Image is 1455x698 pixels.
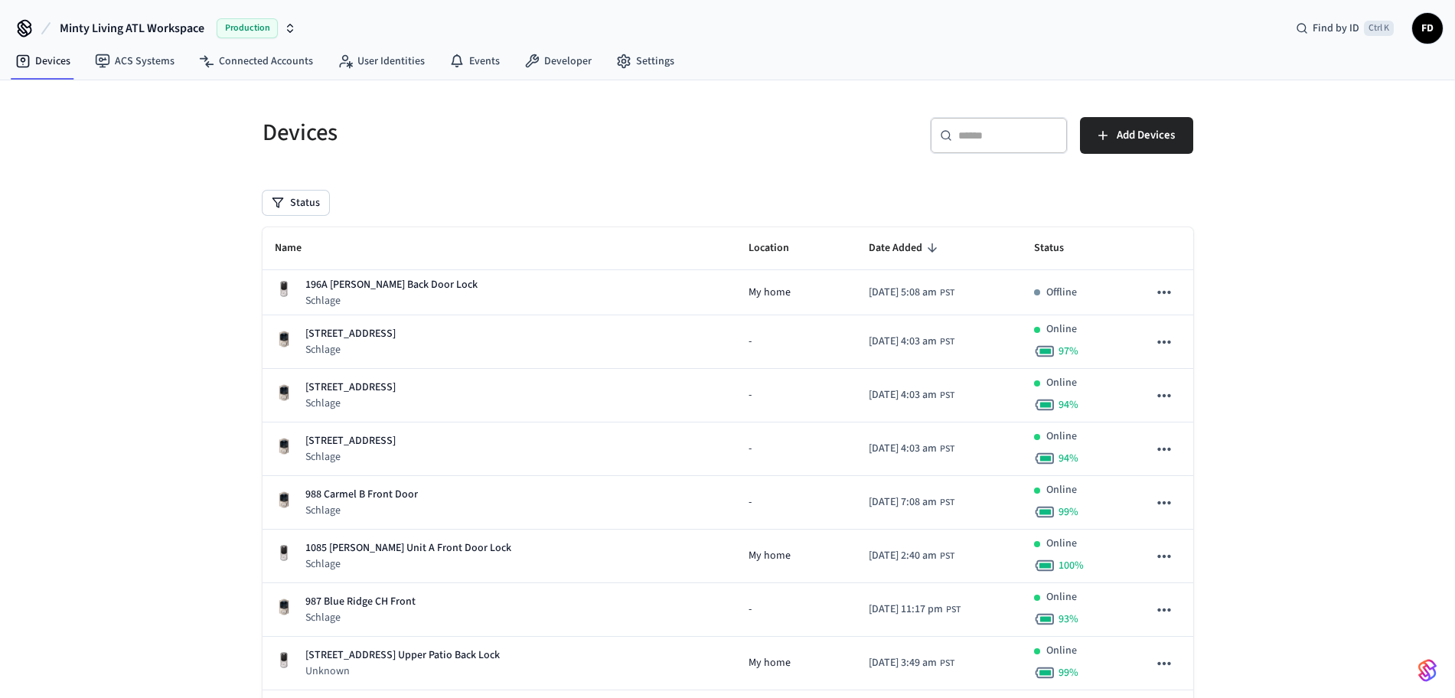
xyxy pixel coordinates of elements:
[869,285,937,301] span: [DATE] 5:08 am
[305,277,478,293] p: 196A [PERSON_NAME] Back Door Lock
[869,494,937,510] span: [DATE] 7:08 am
[1418,658,1437,683] img: SeamLogoGradient.69752ec5.svg
[1059,665,1078,680] span: 99 %
[1414,15,1441,42] span: FD
[604,47,687,75] a: Settings
[275,491,293,509] img: Schlage Sense Smart Deadbolt with Camelot Trim, Front
[1059,344,1078,359] span: 97 %
[305,449,396,465] p: Schlage
[869,334,937,350] span: [DATE] 4:03 am
[305,487,418,503] p: 988 Carmel B Front Door
[275,280,293,298] img: Yale Assure Touchscreen Wifi Smart Lock, Satin Nickel, Front
[869,387,937,403] span: [DATE] 4:03 am
[869,548,937,564] span: [DATE] 2:40 am
[940,496,954,510] span: PST
[1059,558,1084,573] span: 100 %
[437,47,512,75] a: Events
[869,441,954,457] div: Asia/Manila
[305,647,500,664] p: [STREET_ADDRESS] Upper Patio Back Lock
[1364,21,1394,36] span: Ctrl K
[305,293,478,308] p: Schlage
[869,387,954,403] div: Asia/Manila
[940,286,954,300] span: PST
[1034,236,1084,260] span: Status
[275,598,293,616] img: Schlage Sense Smart Deadbolt with Camelot Trim, Front
[940,657,954,670] span: PST
[749,655,791,671] span: My home
[940,389,954,403] span: PST
[869,655,937,671] span: [DATE] 3:49 am
[275,651,293,670] img: Yale Assure Touchscreen Wifi Smart Lock, Satin Nickel, Front
[1059,612,1078,627] span: 93 %
[940,442,954,456] span: PST
[1412,13,1443,44] button: FD
[749,441,752,457] span: -
[749,334,752,350] span: -
[275,236,321,260] span: Name
[1046,482,1077,498] p: Online
[946,603,961,617] span: PST
[869,334,954,350] div: Asia/Manila
[305,664,500,679] p: Unknown
[869,548,954,564] div: Asia/Manila
[187,47,325,75] a: Connected Accounts
[1059,451,1078,466] span: 94 %
[305,396,396,411] p: Schlage
[749,494,752,510] span: -
[1046,285,1077,301] p: Offline
[1313,21,1359,36] span: Find by ID
[83,47,187,75] a: ACS Systems
[60,19,204,38] span: Minty Living ATL Workspace
[1080,117,1193,154] button: Add Devices
[305,610,416,625] p: Schlage
[3,47,83,75] a: Devices
[749,236,809,260] span: Location
[305,556,511,572] p: Schlage
[275,544,293,563] img: Yale Assure Touchscreen Wifi Smart Lock, Satin Nickel, Front
[305,433,396,449] p: [STREET_ADDRESS]
[275,437,293,455] img: Schlage Sense Smart Deadbolt with Camelot Trim, Front
[305,540,511,556] p: 1085 [PERSON_NAME] Unit A Front Door Lock
[749,602,752,618] span: -
[1059,397,1078,413] span: 94 %
[869,441,937,457] span: [DATE] 4:03 am
[1046,321,1077,338] p: Online
[869,655,954,671] div: Asia/Manila
[1046,375,1077,391] p: Online
[1284,15,1406,42] div: Find by IDCtrl K
[512,47,604,75] a: Developer
[940,550,954,563] span: PST
[305,326,396,342] p: [STREET_ADDRESS]
[305,503,418,518] p: Schlage
[325,47,437,75] a: User Identities
[305,380,396,396] p: [STREET_ADDRESS]
[1046,536,1077,552] p: Online
[749,285,791,301] span: My home
[869,285,954,301] div: Asia/Manila
[869,494,954,510] div: Asia/Manila
[263,117,719,148] h5: Devices
[263,191,329,215] button: Status
[275,330,293,348] img: Schlage Sense Smart Deadbolt with Camelot Trim, Front
[1117,126,1175,145] span: Add Devices
[305,594,416,610] p: 987 Blue Ridge CH Front
[1046,429,1077,445] p: Online
[749,387,752,403] span: -
[869,236,942,260] span: Date Added
[749,548,791,564] span: My home
[1059,504,1078,520] span: 99 %
[869,602,961,618] div: Asia/Manila
[275,383,293,402] img: Schlage Sense Smart Deadbolt with Camelot Trim, Front
[869,602,943,618] span: [DATE] 11:17 pm
[940,335,954,349] span: PST
[305,342,396,357] p: Schlage
[1046,589,1077,605] p: Online
[217,18,278,38] span: Production
[1046,643,1077,659] p: Online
